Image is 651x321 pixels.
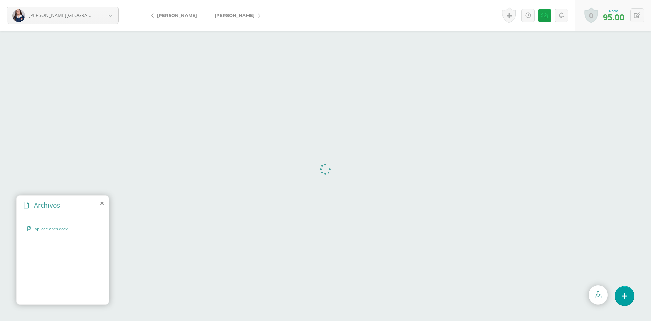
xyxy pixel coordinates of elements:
[603,11,624,23] span: 95.00
[584,7,598,23] a: 0
[35,226,90,232] span: aplicaciones.docx
[12,9,25,22] img: 12a552143a67f63ce17221d14a1ce01a.png
[603,8,624,13] div: Nota:
[157,13,197,18] span: [PERSON_NAME]
[34,200,60,210] span: Archivos
[28,12,114,18] span: [PERSON_NAME][GEOGRAPHIC_DATA]
[146,7,206,23] a: [PERSON_NAME]
[7,7,118,24] a: [PERSON_NAME][GEOGRAPHIC_DATA]
[100,201,104,206] i: close
[206,7,266,23] a: [PERSON_NAME]
[215,13,255,18] span: [PERSON_NAME]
